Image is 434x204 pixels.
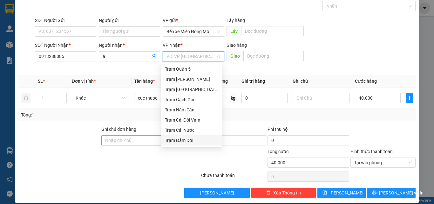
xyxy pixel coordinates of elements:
[243,51,304,61] input: Dọc đường
[165,66,218,73] div: Trạm Quận 5
[163,43,180,48] span: VP Nhận
[241,79,265,84] span: Giá trị hàng
[161,115,222,125] div: Trạm Cái Đôi Vàm
[322,190,327,195] span: save
[268,126,349,135] div: Phí thu hộ
[21,93,31,103] button: delete
[227,51,243,61] span: Giao
[99,17,160,24] div: Người gửi
[35,42,96,49] div: SĐT Người Nhận
[329,189,363,196] span: [PERSON_NAME]
[134,93,191,103] input: VD: Bàn, Ghế
[165,127,218,134] div: Trạm Cái Nước
[161,105,222,115] div: Trạm Năm Căn
[230,93,236,103] span: kg
[21,111,168,118] div: Tổng: 1
[161,64,222,74] div: Trạm Quận 5
[151,54,156,59] span: user-add
[273,189,301,196] span: Xóa Thông tin
[134,79,155,84] span: Tên hàng
[38,79,43,84] span: SL
[76,93,125,103] span: Khác
[163,17,224,24] div: VP gửi
[166,27,220,36] span: Bến xe Miền Đông Mới
[161,95,222,105] div: Trạm Gạch Gốc
[406,93,413,103] button: plus
[355,79,377,84] span: Cước hàng
[293,93,350,103] input: Ghi Chú
[161,125,222,135] div: Trạm Cái Nước
[290,75,352,88] th: Ghi chú
[367,188,416,198] button: printer[PERSON_NAME] và In
[268,149,288,154] span: Tổng cước
[165,76,218,83] div: Trạm [PERSON_NAME]
[350,149,393,154] label: Hình thức thanh toán
[101,127,136,132] label: Ghi chú đơn hàng
[165,137,218,144] div: Trạm Đầm Dơi
[241,93,287,103] input: 0
[317,188,366,198] button: save[PERSON_NAME]
[184,188,249,198] button: [PERSON_NAME]
[165,106,218,113] div: Trạm Năm Căn
[379,189,424,196] span: [PERSON_NAME] và In
[161,84,222,95] div: Trạm Phú Tân
[406,95,413,101] span: plus
[227,18,245,23] span: Lấy hàng
[227,43,247,48] span: Giao hàng
[161,135,222,145] div: Trạm Đầm Dơi
[165,96,218,103] div: Trạm Gạch Gốc
[372,190,376,195] span: printer
[200,172,267,183] div: Chưa thanh toán
[161,74,222,84] div: Trạm Đức Hòa
[165,86,218,93] div: Trạm [GEOGRAPHIC_DATA]
[241,26,304,36] input: Dọc đường
[72,79,96,84] span: Đơn vị tính
[163,62,224,69] div: Văn phòng không hợp lệ
[266,190,271,195] span: delete
[101,135,183,145] input: Ghi chú đơn hàng
[99,42,160,49] div: Người nhận
[227,26,241,36] span: Lấy
[354,158,412,167] span: Tại văn phòng
[165,116,218,123] div: Trạm Cái Đôi Vàm
[35,17,96,24] div: SĐT Người Gửi
[200,189,234,196] span: [PERSON_NAME]
[251,188,316,198] button: deleteXóa Thông tin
